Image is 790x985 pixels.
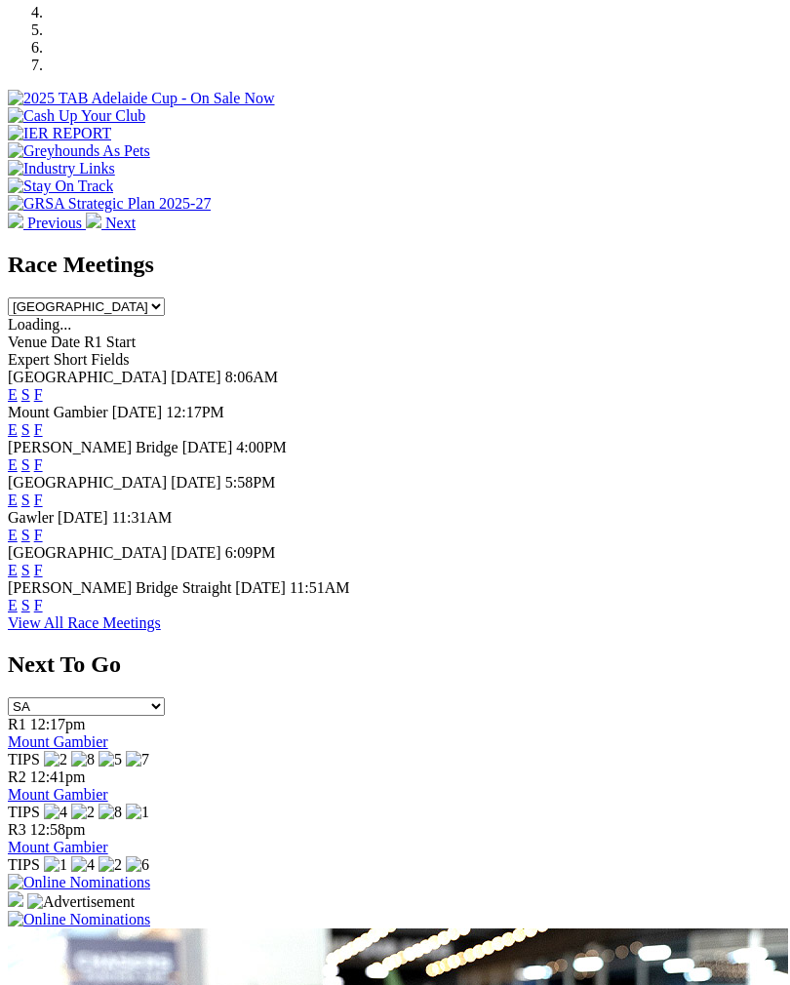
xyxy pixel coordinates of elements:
a: Mount Gambier [8,839,108,855]
img: 2 [99,856,122,874]
span: 12:17PM [166,404,224,420]
a: F [34,386,43,403]
a: Mount Gambier [8,733,108,750]
a: S [21,492,30,508]
a: E [8,386,18,403]
img: GRSA Strategic Plan 2025-27 [8,195,211,213]
span: [DATE] [171,474,221,491]
a: E [8,456,18,473]
a: F [34,597,43,613]
a: F [34,421,43,438]
span: 11:31AM [112,509,173,526]
span: [DATE] [182,439,233,455]
a: E [8,562,18,578]
span: TIPS [8,751,40,768]
span: R3 [8,821,26,838]
a: E [8,492,18,508]
span: Previous [27,215,82,231]
span: [GEOGRAPHIC_DATA] [8,369,167,385]
img: chevron-right-pager-white.svg [86,213,101,228]
a: S [21,421,30,438]
span: 4:00PM [236,439,287,455]
img: 7 [126,751,149,768]
img: Online Nominations [8,874,150,891]
a: S [21,597,30,613]
span: Mount Gambier [8,404,108,420]
a: E [8,527,18,543]
span: R1 [8,716,26,732]
span: Loading... [8,316,71,333]
span: Gawler [8,509,54,526]
span: [GEOGRAPHIC_DATA] [8,474,167,491]
span: 12:17pm [30,716,86,732]
img: 2 [71,804,95,821]
span: R1 Start [84,334,136,350]
img: Industry Links [8,160,115,177]
span: Next [105,215,136,231]
span: TIPS [8,804,40,820]
img: Online Nominations [8,911,150,928]
span: 11:51AM [290,579,350,596]
a: F [34,456,43,473]
a: S [21,562,30,578]
span: [PERSON_NAME] Bridge [8,439,178,455]
span: Short [54,351,88,368]
span: 6:09PM [225,544,276,561]
span: 12:41pm [30,768,86,785]
a: S [21,527,30,543]
span: [DATE] [235,579,286,596]
img: 15187_Greyhounds_GreysPlayCentral_Resize_SA_WebsiteBanner_300x115_2025.jpg [8,891,23,907]
span: 12:58pm [30,821,86,838]
img: 6 [126,856,149,874]
span: R2 [8,768,26,785]
a: F [34,492,43,508]
a: S [21,386,30,403]
img: 1 [126,804,149,821]
span: [DATE] [58,509,108,526]
span: [DATE] [171,544,221,561]
a: F [34,562,43,578]
span: [DATE] [171,369,221,385]
img: 4 [71,856,95,874]
img: 1 [44,856,67,874]
img: IER REPORT [8,125,111,142]
span: [DATE] [112,404,163,420]
img: Advertisement [27,893,135,911]
span: Expert [8,351,50,368]
span: Date [51,334,80,350]
a: Previous [8,215,86,231]
a: Next [86,215,136,231]
a: F [34,527,43,543]
img: Stay On Track [8,177,113,195]
img: 2025 TAB Adelaide Cup - On Sale Now [8,90,275,107]
a: Mount Gambier [8,786,108,803]
span: 5:58PM [225,474,276,491]
span: Venue [8,334,47,350]
a: S [21,456,30,473]
img: Cash Up Your Club [8,107,145,125]
a: View All Race Meetings [8,614,161,631]
h2: Race Meetings [8,252,782,278]
span: [PERSON_NAME] Bridge Straight [8,579,231,596]
h2: Next To Go [8,651,782,678]
img: 8 [99,804,122,821]
img: 5 [99,751,122,768]
img: Greyhounds As Pets [8,142,150,160]
a: E [8,421,18,438]
a: E [8,597,18,613]
img: chevron-left-pager-white.svg [8,213,23,228]
img: 8 [71,751,95,768]
span: [GEOGRAPHIC_DATA] [8,544,167,561]
img: 2 [44,751,67,768]
span: Fields [91,351,129,368]
span: 8:06AM [225,369,278,385]
img: 4 [44,804,67,821]
span: TIPS [8,856,40,873]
